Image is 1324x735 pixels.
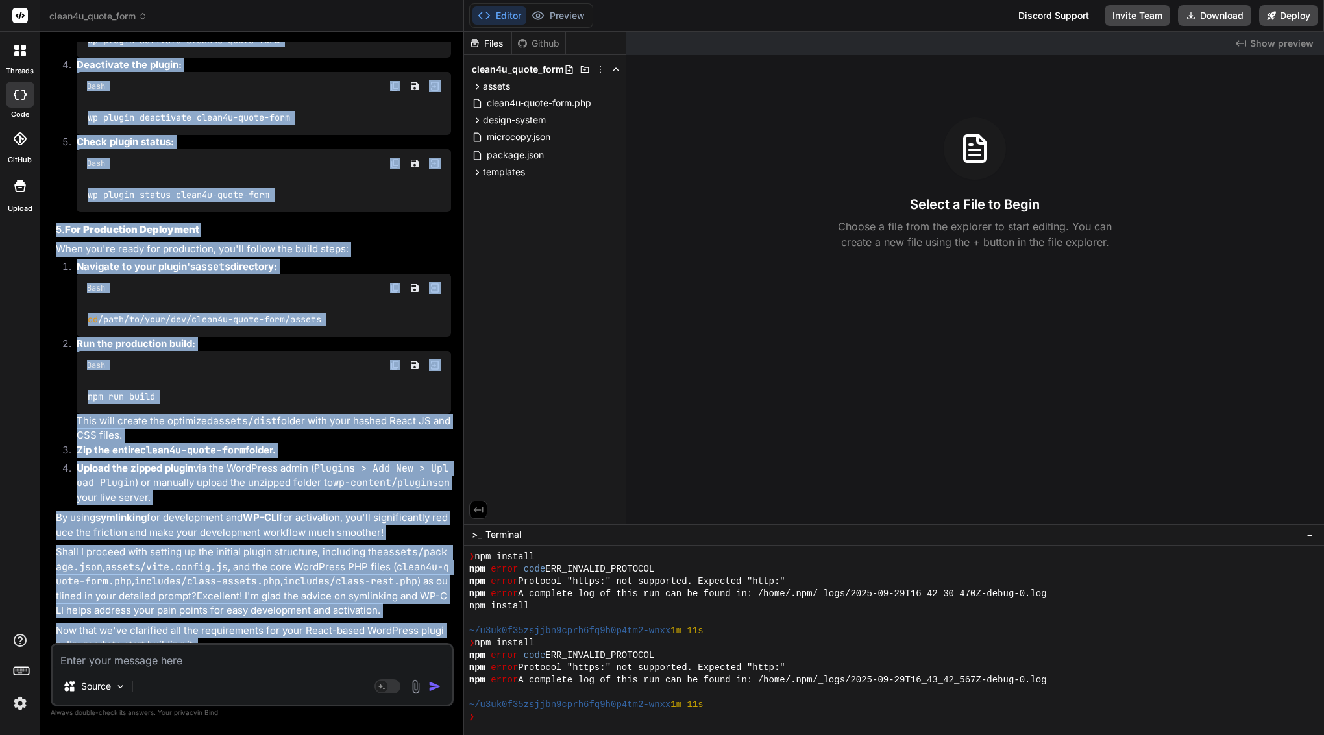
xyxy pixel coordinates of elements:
[491,563,518,575] span: error
[56,223,451,237] h3: 5.
[670,699,703,711] span: 1m 11s
[469,674,485,686] span: npm
[512,37,565,50] div: Github
[51,706,454,719] p: Always double-check its answers. Your in Bind
[485,528,521,541] span: Terminal
[491,588,518,600] span: error
[469,637,474,649] span: ❯
[474,637,534,649] span: npm install
[390,360,400,370] img: copy
[526,6,590,25] button: Preview
[1105,5,1170,26] button: Invite Team
[469,662,485,674] span: npm
[483,165,525,178] span: templates
[469,575,485,588] span: npm
[88,313,98,325] span: cd
[464,37,511,50] div: Files
[472,6,526,25] button: Editor
[77,462,193,474] strong: Upload the zipped plugin
[406,356,424,374] button: Save file
[408,679,423,694] img: attachment
[87,283,105,293] span: Bash
[87,360,105,370] span: Bash
[390,283,400,293] img: copy
[485,147,545,163] span: package.json
[6,66,34,77] label: threads
[390,158,400,169] img: copy
[87,188,271,202] code: wp plugin status clean4u-quote-form
[81,680,111,693] p: Source
[56,242,451,257] p: When you're ready for production, you'll follow the build steps:
[406,154,424,173] button: Save file
[87,390,156,404] code: npm run build
[518,674,1046,686] span: A complete log of this run can be found in: /home/.npm/_logs/2025-09-29T16_43_42_567Z-debug-0.log
[483,80,510,93] span: assets
[491,649,518,662] span: error
[1304,524,1316,545] button: −
[87,158,105,169] span: Bash
[524,563,546,575] span: code
[11,109,29,120] label: code
[333,476,438,489] code: wp-content/plugins
[87,313,323,326] code: /path/to/your/dev/clean4u-quote-form/assets
[9,692,31,714] img: settings
[469,563,485,575] span: npm
[670,625,703,637] span: 1m 11s
[469,551,474,563] span: ❯
[910,195,1040,213] h3: Select a File to Begin
[429,80,441,92] img: Open in Browser
[406,279,424,297] button: Save file
[56,511,451,540] p: By using for development and for activation, you'll significantly reduce the friction and make yo...
[56,546,447,573] code: assets/package.json
[469,625,671,637] span: ~/u3uk0f35zsjjbn9cprh6fq9h0p4tm2-wnxx
[283,575,417,588] code: includes/class-rest.php
[491,662,518,674] span: error
[1178,5,1251,26] button: Download
[87,111,291,125] code: wp plugin deactivate clean4u-quote-form
[1259,5,1318,26] button: Deploy
[1011,5,1097,26] div: Discord Support
[105,560,228,573] code: assets/vite.config.js
[66,337,451,443] li: This will create the optimized folder with your hashed React JS and CSS files.
[77,444,276,456] strong: Zip the entire folder.
[95,511,147,524] strong: symlinking
[195,260,230,273] code: assets
[829,219,1120,250] p: Choose a file from the explorer to start editing. You can create a new file using the + button in...
[87,34,281,47] code: wp plugin activate clean4u-quote-form
[469,588,485,600] span: npm
[472,528,482,541] span: >_
[77,260,277,272] strong: Navigate to your plugin's directory:
[483,114,546,127] span: design-system
[491,674,518,686] span: error
[474,551,534,563] span: npm install
[77,136,174,148] strong: Check plugin status:
[77,337,195,350] strong: Run the production build:
[545,649,654,662] span: ERR_INVALID_PROTOCOL
[524,649,546,662] span: code
[485,95,593,111] span: clean4u-quote-form.php
[485,129,552,145] span: microcopy.json
[518,588,1046,600] span: A complete log of this run can be found in: /home/.npm/_logs/2025-09-29T16_42_30_470Z-debug-0.log
[518,662,785,674] span: Protocol "https:" not supported. Expected "http:"
[469,649,485,662] span: npm
[8,154,32,165] label: GitHub
[469,711,474,723] span: ❯
[243,511,279,524] strong: WP-CLI
[429,158,441,169] img: Open in Browser
[140,444,245,457] code: clean4u-quote-form
[56,545,451,618] p: Shall I proceed with setting up the initial plugin structure, including the , , and the core Word...
[87,81,105,91] span: Bash
[406,77,424,95] button: Save file
[491,575,518,588] span: error
[1306,528,1314,541] span: −
[429,282,441,294] img: Open in Browser
[545,563,654,575] span: ERR_INVALID_PROTOCOL
[49,10,147,23] span: clean4u_quote_form
[65,223,199,235] strong: For Production Deployment
[429,359,441,371] img: Open in Browser
[8,203,32,214] label: Upload
[56,623,451,653] p: Now that we've clarified all the requirements for your React-based WordPress plugin, I'm ready to...
[174,708,197,716] span: privacy
[1250,37,1314,50] span: Show preview
[213,415,277,428] code: assets/dist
